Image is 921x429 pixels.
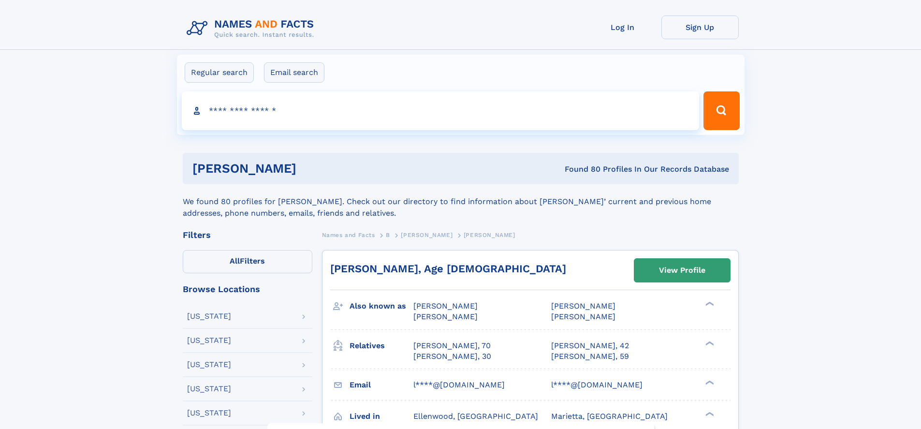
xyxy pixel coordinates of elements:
div: View Profile [659,259,705,281]
span: Marietta, [GEOGRAPHIC_DATA] [551,412,668,421]
input: search input [182,91,700,130]
a: [PERSON_NAME], 30 [413,351,491,362]
div: [US_STATE] [187,385,231,393]
img: Logo Names and Facts [183,15,322,42]
label: Filters [183,250,312,273]
a: [PERSON_NAME] [401,229,453,241]
a: Log In [584,15,661,39]
h3: Lived in [350,408,413,425]
span: [PERSON_NAME] [413,312,478,321]
div: Browse Locations [183,285,312,294]
div: ❯ [703,340,715,346]
a: View Profile [634,259,730,282]
div: [US_STATE] [187,312,231,320]
a: Names and Facts [322,229,375,241]
a: B [386,229,390,241]
h1: [PERSON_NAME] [192,163,431,175]
h3: Also known as [350,298,413,314]
a: Sign Up [661,15,739,39]
div: ❯ [703,379,715,385]
span: [PERSON_NAME] [551,301,615,311]
a: [PERSON_NAME], 70 [413,340,491,351]
div: We found 80 profiles for [PERSON_NAME]. Check out our directory to find information about [PERSON... [183,184,739,219]
button: Search Button [703,91,739,130]
span: [PERSON_NAME] [401,232,453,238]
a: [PERSON_NAME], 42 [551,340,629,351]
h3: Relatives [350,338,413,354]
a: [PERSON_NAME], 59 [551,351,629,362]
div: Filters [183,231,312,239]
a: [PERSON_NAME], Age [DEMOGRAPHIC_DATA] [330,263,566,275]
div: [US_STATE] [187,361,231,369]
span: [PERSON_NAME] [551,312,615,321]
div: ❯ [703,411,715,417]
span: All [230,256,240,266]
label: Email search [264,62,324,83]
span: [PERSON_NAME] [464,232,515,238]
span: B [386,232,390,238]
div: Found 80 Profiles In Our Records Database [430,164,729,175]
span: [PERSON_NAME] [413,301,478,311]
div: ❯ [703,301,715,307]
div: [US_STATE] [187,337,231,344]
label: Regular search [185,62,254,83]
div: [US_STATE] [187,409,231,417]
span: Ellenwood, [GEOGRAPHIC_DATA] [413,412,538,421]
h3: Email [350,377,413,393]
